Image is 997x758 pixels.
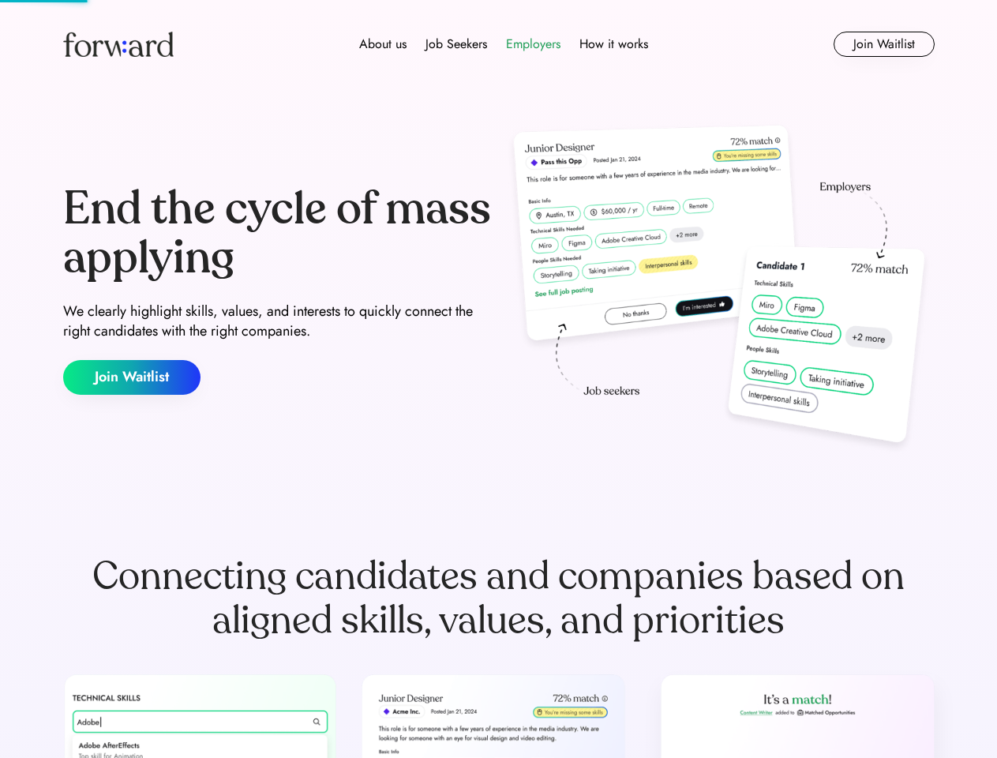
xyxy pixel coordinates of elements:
[63,32,174,57] img: Forward logo
[63,185,493,282] div: End the cycle of mass applying
[63,554,935,643] div: Connecting candidates and companies based on aligned skills, values, and priorities
[506,35,560,54] div: Employers
[834,32,935,57] button: Join Waitlist
[63,360,201,395] button: Join Waitlist
[579,35,648,54] div: How it works
[63,302,493,341] div: We clearly highlight skills, values, and interests to quickly connect the right candidates with t...
[505,120,935,460] img: hero-image.png
[425,35,487,54] div: Job Seekers
[359,35,407,54] div: About us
